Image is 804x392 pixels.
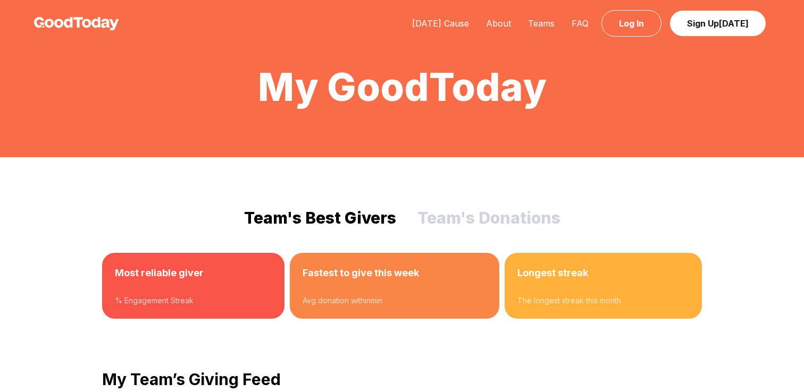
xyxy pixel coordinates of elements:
h3: Most reliable giver [115,266,272,280]
h2: My Team’s Giving Feed [102,370,702,389]
span: [DATE] [719,18,749,29]
a: FAQ [563,18,597,29]
a: About [478,18,520,29]
h3: Longest streak [517,266,689,280]
h3: Fastest to give this week [303,266,487,280]
a: Teams [520,18,563,29]
div: The longest streak this month [517,295,689,306]
div: % Engagement Streak [115,295,272,306]
img: GoodToday [34,17,119,30]
div: Avg donation within min [303,295,487,306]
a: Sign Up[DATE] [670,11,766,36]
a: Log In [601,10,661,37]
a: [DATE] Cause [404,18,478,29]
button: Team's Best Givers [244,208,396,227]
button: Team's Donations [417,208,560,227]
